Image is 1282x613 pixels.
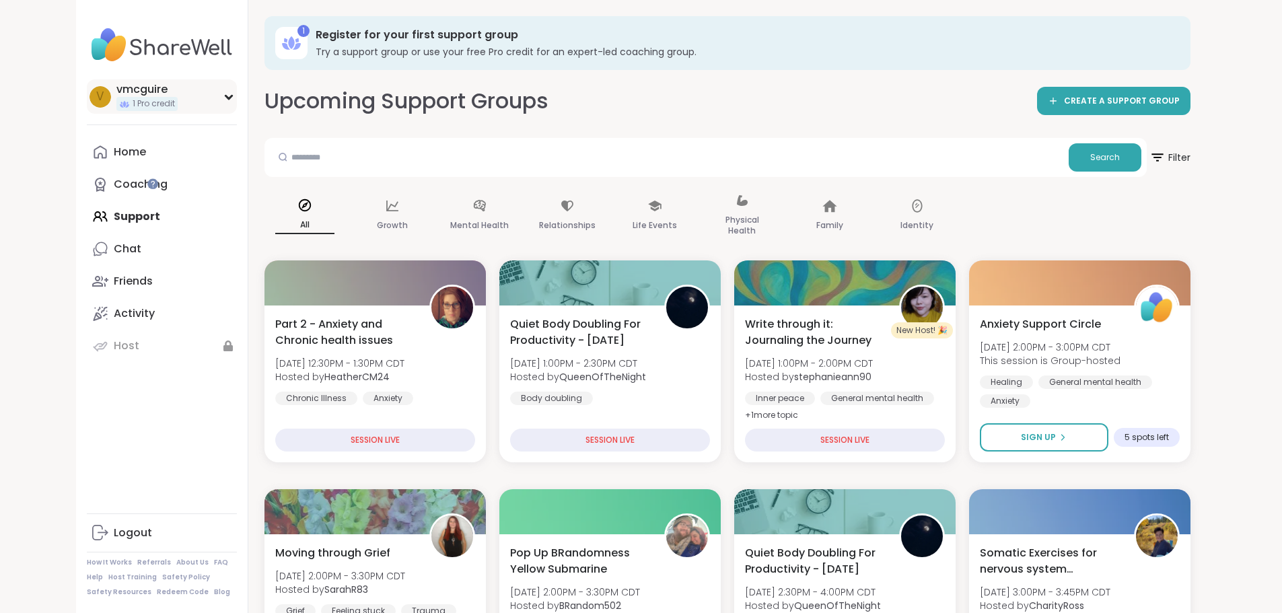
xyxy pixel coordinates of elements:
[275,545,390,561] span: Moving through Grief
[275,370,404,384] span: Hosted by
[87,558,132,567] a: How It Works
[87,265,237,297] a: Friends
[745,599,881,612] span: Hosted by
[431,515,473,557] img: SarahR83
[510,429,710,452] div: SESSION LIVE
[1064,96,1180,107] span: CREATE A SUPPORT GROUP
[745,545,884,577] span: Quiet Body Doubling For Productivity - [DATE]
[114,306,155,321] div: Activity
[275,569,405,583] span: [DATE] 2:00PM - 3:30PM CDT
[1029,599,1084,612] b: CharityRoss
[891,322,953,338] div: New Host! 🎉
[114,338,139,353] div: Host
[559,599,621,612] b: BRandom502
[275,217,334,234] p: All
[114,274,153,289] div: Friends
[980,599,1110,612] span: Hosted by
[510,370,646,384] span: Hosted by
[510,585,640,599] span: [DATE] 2:00PM - 3:30PM CDT
[559,370,646,384] b: QueenOfTheNight
[114,526,152,540] div: Logout
[157,587,209,597] a: Redeem Code
[980,340,1120,354] span: [DATE] 2:00PM - 3:00PM CDT
[745,370,873,384] span: Hosted by
[324,583,368,596] b: SarahR83
[745,316,884,349] span: Write through it: Journaling the Journey
[901,287,943,328] img: stephanieann90
[297,25,310,37] div: 1
[316,28,1172,42] h3: Register for your first support group
[87,168,237,201] a: Coaching
[1149,138,1190,177] button: Filter
[275,429,475,452] div: SESSION LIVE
[666,287,708,328] img: QueenOfTheNight
[510,545,649,577] span: Pop Up BRandomness Yellow Submarine
[316,45,1172,59] h3: Try a support group or use your free Pro credit for an expert-led coaching group.
[539,217,596,233] p: Relationships
[114,177,168,192] div: Coaching
[116,82,178,97] div: vmcguire
[1136,515,1178,557] img: CharityRoss
[1069,143,1141,172] button: Search
[1021,431,1056,443] span: Sign Up
[87,233,237,265] a: Chat
[431,287,473,328] img: HeatherCM24
[745,429,945,452] div: SESSION LIVE
[214,587,230,597] a: Blog
[275,357,404,370] span: [DATE] 12:30PM - 1:30PM CDT
[980,585,1110,599] span: [DATE] 3:00PM - 3:45PM CDT
[87,587,151,597] a: Safety Resources
[980,394,1030,408] div: Anxiety
[816,217,843,233] p: Family
[745,392,815,405] div: Inner peace
[162,573,210,582] a: Safety Policy
[713,212,772,239] p: Physical Health
[633,217,677,233] p: Life Events
[275,392,357,405] div: Chronic Illness
[1125,432,1169,443] span: 5 spots left
[745,585,881,599] span: [DATE] 2:30PM - 4:00PM CDT
[137,558,171,567] a: Referrals
[820,392,934,405] div: General mental health
[87,297,237,330] a: Activity
[133,98,175,110] span: 1 Pro credit
[900,217,933,233] p: Identity
[980,316,1101,332] span: Anxiety Support Circle
[1090,151,1120,164] span: Search
[980,354,1120,367] span: This session is Group-hosted
[214,558,228,567] a: FAQ
[510,316,649,349] span: Quiet Body Doubling For Productivity - [DATE]
[510,392,593,405] div: Body doubling
[264,86,548,116] h2: Upcoming Support Groups
[87,22,237,69] img: ShareWell Nav Logo
[377,217,408,233] p: Growth
[510,357,646,370] span: [DATE] 1:00PM - 2:30PM CDT
[794,370,871,384] b: stephanieann90
[87,573,103,582] a: Help
[980,545,1119,577] span: Somatic Exercises for nervous system regulation
[1037,87,1190,115] a: CREATE A SUPPORT GROUP
[1136,287,1178,328] img: ShareWell
[275,316,415,349] span: Part 2 - Anxiety and Chronic health issues
[1038,375,1152,389] div: General mental health
[666,515,708,557] img: BRandom502
[176,558,209,567] a: About Us
[794,599,881,612] b: QueenOfTheNight
[87,136,237,168] a: Home
[87,517,237,549] a: Logout
[87,330,237,362] a: Host
[980,375,1033,389] div: Healing
[745,357,873,370] span: [DATE] 1:00PM - 2:00PM CDT
[147,178,158,189] iframe: Spotlight
[901,515,943,557] img: QueenOfTheNight
[275,583,405,596] span: Hosted by
[114,242,141,256] div: Chat
[1149,141,1190,174] span: Filter
[96,88,104,106] span: v
[450,217,509,233] p: Mental Health
[363,392,413,405] div: Anxiety
[980,423,1108,452] button: Sign Up
[324,370,390,384] b: HeatherCM24
[510,599,640,612] span: Hosted by
[108,573,157,582] a: Host Training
